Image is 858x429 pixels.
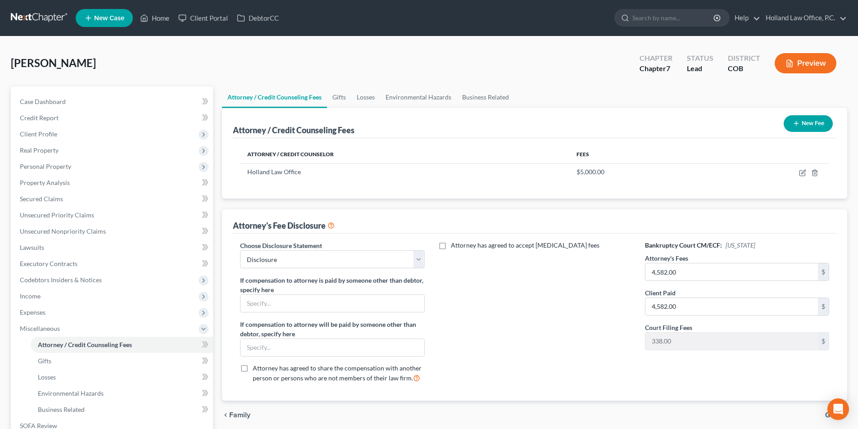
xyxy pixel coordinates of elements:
[457,86,514,108] a: Business Related
[20,163,71,170] span: Personal Property
[20,292,41,300] span: Income
[222,411,250,419] button: chevron_left Family
[38,406,85,413] span: Business Related
[13,110,213,126] a: Credit Report
[13,191,213,207] a: Secured Claims
[327,86,351,108] a: Gifts
[20,244,44,251] span: Lawsuits
[11,56,96,69] span: [PERSON_NAME]
[94,15,124,22] span: New Case
[136,10,174,26] a: Home
[645,333,818,350] input: 0.00
[20,276,102,284] span: Codebtors Insiders & Notices
[825,411,847,419] button: Gifts chevron_right
[818,333,829,350] div: $
[645,263,818,280] input: 0.00
[20,179,70,186] span: Property Analysis
[20,325,60,332] span: Miscellaneous
[13,239,213,256] a: Lawsuits
[13,94,213,110] a: Case Dashboard
[253,364,422,382] span: Attorney has agreed to share the compensation with another person or persons who are not members ...
[577,168,604,176] span: $5,000.00
[640,63,672,74] div: Chapter
[577,151,589,158] span: Fees
[784,115,833,132] button: New Fee
[380,86,457,108] a: Environmental Hazards
[232,10,283,26] a: DebtorCC
[241,339,424,356] input: Specify...
[20,211,94,219] span: Unsecured Priority Claims
[20,227,106,235] span: Unsecured Nonpriority Claims
[775,53,836,73] button: Preview
[38,341,132,348] span: Attorney / Credit Counseling Fees
[13,223,213,239] a: Unsecured Nonpriority Claims
[728,53,760,63] div: District
[240,241,322,250] label: Choose Disclosure Statement
[31,337,213,353] a: Attorney / Credit Counseling Fees
[687,63,713,74] div: Lead
[240,320,424,339] label: If compensation to attorney will be paid by someone other than debtor, specify here
[825,411,840,419] span: Gifts
[451,241,599,249] span: Attorney has agreed to accept [MEDICAL_DATA] fees
[645,298,818,315] input: 0.00
[20,130,57,138] span: Client Profile
[233,220,335,231] div: Attorney's Fee Disclosure
[31,385,213,402] a: Environmental Hazards
[31,369,213,385] a: Losses
[241,295,424,312] input: Specify...
[640,53,672,63] div: Chapter
[233,125,354,135] div: Attorney / Credit Counseling Fees
[229,411,250,419] span: Family
[20,195,63,203] span: Secured Claims
[645,253,688,263] label: Attorney's Fees
[645,288,676,298] label: Client Paid
[730,10,760,26] a: Help
[240,275,424,294] label: If compensation to attorney is paid by someone other than debtor, specify here
[726,241,755,249] span: [US_STATE]
[20,98,66,105] span: Case Dashboard
[632,9,715,26] input: Search by name...
[687,53,713,63] div: Status
[13,207,213,223] a: Unsecured Priority Claims
[31,402,213,418] a: Business Related
[38,389,104,397] span: Environmental Hazards
[645,241,829,250] h6: Bankruptcy Court CM/ECF:
[38,373,56,381] span: Losses
[761,10,847,26] a: Holland Law Office, P.C.
[351,86,380,108] a: Losses
[818,263,829,280] div: $
[20,146,59,154] span: Real Property
[222,86,327,108] a: Attorney / Credit Counseling Fees
[13,175,213,191] a: Property Analysis
[827,398,849,420] div: Open Intercom Messenger
[247,151,334,158] span: Attorney / Credit Counselor
[20,308,45,316] span: Expenses
[645,323,692,332] label: Court Filing Fees
[38,357,51,365] span: Gifts
[728,63,760,74] div: COB
[222,411,229,419] i: chevron_left
[666,64,670,72] span: 7
[20,260,77,267] span: Executory Contracts
[247,168,301,176] span: Holland Law Office
[31,353,213,369] a: Gifts
[20,114,59,122] span: Credit Report
[174,10,232,26] a: Client Portal
[13,256,213,272] a: Executory Contracts
[818,298,829,315] div: $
